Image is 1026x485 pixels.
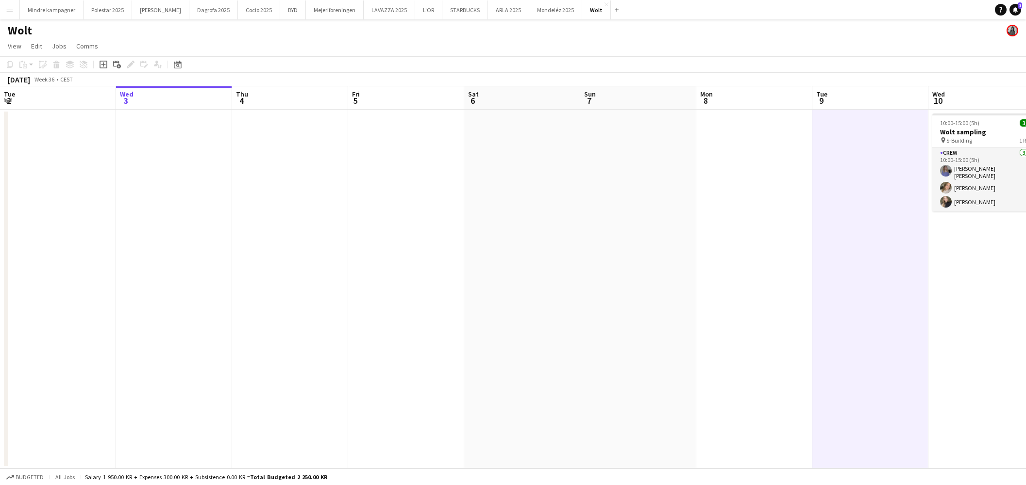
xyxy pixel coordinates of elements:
button: BYD [280,0,306,19]
button: Mindre kampagner [20,0,84,19]
span: Budgeted [16,474,44,481]
span: Thu [236,90,248,98]
button: Mejeriforeningen [306,0,364,19]
app-user-avatar: Mia Tidemann [1007,25,1018,36]
button: Dagrofa 2025 [189,0,238,19]
button: STARBUCKS [442,0,488,19]
span: Jobs [52,42,67,50]
span: Tue [816,90,827,98]
span: Wed [932,90,945,98]
div: CEST [60,76,73,83]
button: Mondeléz 2025 [529,0,582,19]
span: 3 [118,95,134,106]
span: 2 [2,95,15,106]
button: ARLA 2025 [488,0,529,19]
span: 1 [1018,2,1022,9]
div: [DATE] [8,75,30,84]
span: All jobs [53,473,77,481]
button: L'OR [415,0,442,19]
span: Sun [584,90,596,98]
span: Comms [76,42,98,50]
button: [PERSON_NAME] [132,0,189,19]
h1: Wolt [8,23,32,38]
span: 6 [467,95,479,106]
span: Total Budgeted 2 250.00 KR [250,473,327,481]
span: Sat [468,90,479,98]
span: 7 [583,95,596,106]
button: Polestar 2025 [84,0,132,19]
span: Edit [31,42,42,50]
span: 9 [815,95,827,106]
span: Week 36 [32,76,56,83]
a: Edit [27,40,46,52]
div: Salary 1 950.00 KR + Expenses 300.00 KR + Subsistence 0.00 KR = [85,473,327,481]
button: Cocio 2025 [238,0,280,19]
a: Jobs [48,40,70,52]
button: LAVAZZA 2025 [364,0,415,19]
span: Wed [120,90,134,98]
span: S-Building [946,137,972,144]
span: 10 [931,95,945,106]
button: Budgeted [5,472,45,483]
a: Comms [72,40,102,52]
span: View [8,42,21,50]
span: 10:00-15:00 (5h) [940,119,979,127]
span: 4 [235,95,248,106]
a: 1 [1009,4,1021,16]
span: Mon [700,90,713,98]
span: 5 [351,95,360,106]
a: View [4,40,25,52]
button: Wolt [582,0,611,19]
span: 8 [699,95,713,106]
span: Fri [352,90,360,98]
span: Tue [4,90,15,98]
